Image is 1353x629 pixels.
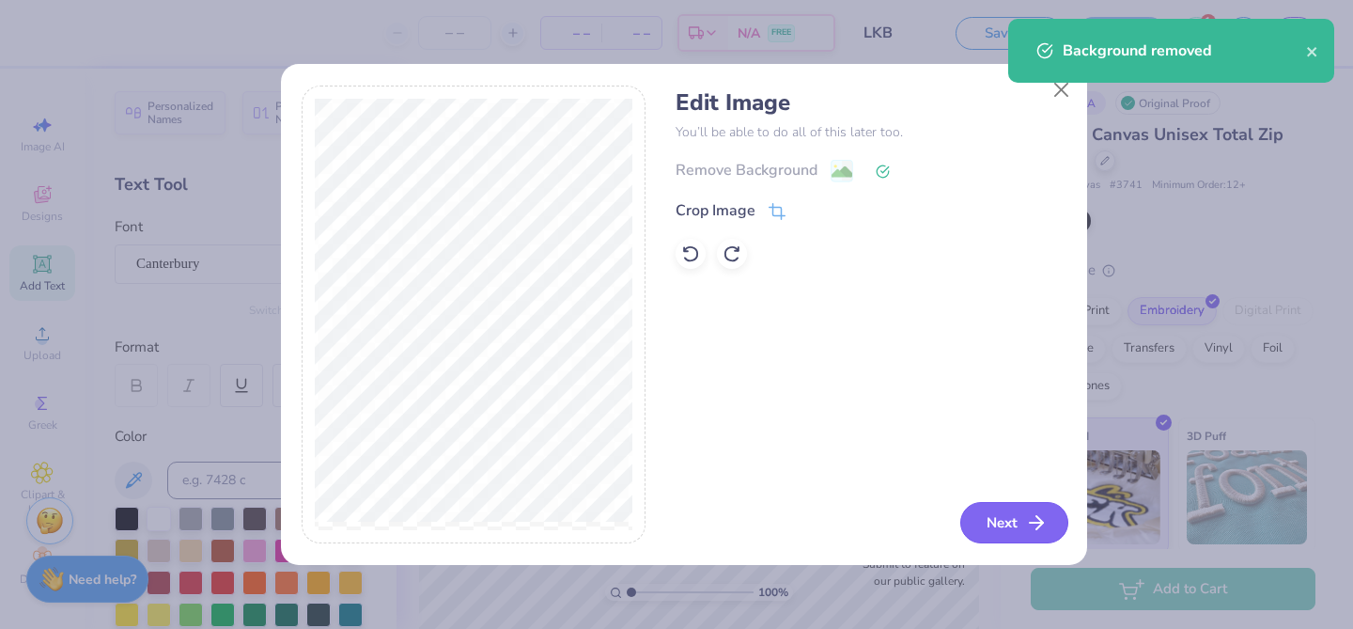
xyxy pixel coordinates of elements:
[676,199,755,222] div: Crop Image
[1063,39,1306,62] div: Background removed
[1306,39,1319,62] button: close
[960,502,1068,543] button: Next
[676,122,1065,142] p: You’ll be able to do all of this later too.
[676,89,1065,117] h4: Edit Image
